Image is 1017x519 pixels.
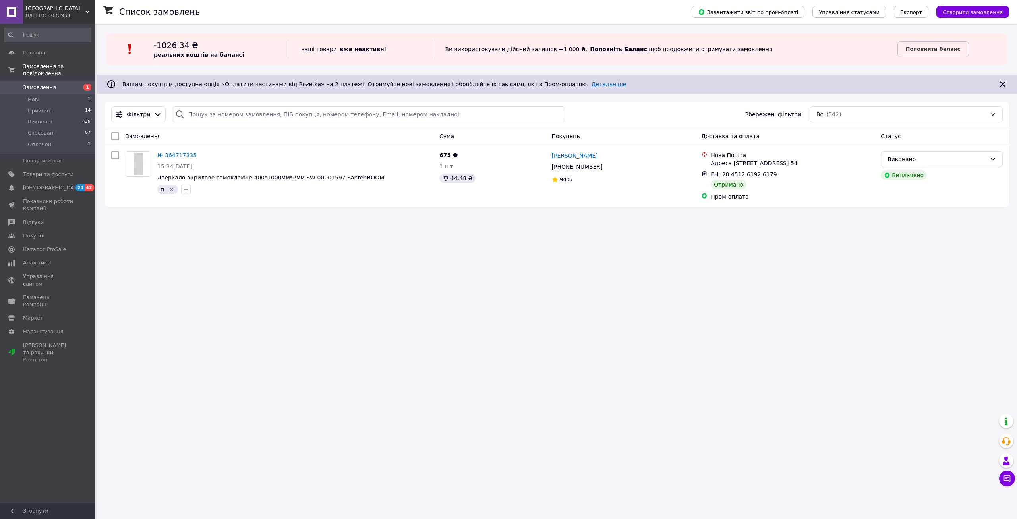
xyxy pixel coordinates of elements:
span: 1 шт. [439,163,455,170]
div: Виконано [887,155,986,164]
span: -1026.34 ₴ [154,41,198,50]
div: Отримано [711,180,746,189]
span: Cума [439,133,454,139]
span: Маркет [23,314,43,322]
b: Поповніть Баланс [590,46,647,52]
span: Товари та послуги [23,171,73,178]
span: ЕН: 20 4512 6192 6179 [711,171,777,178]
span: Нові [28,96,39,103]
input: Пошук [4,28,91,42]
span: Прийняті [28,107,52,114]
span: 439 [82,118,91,125]
span: Відгуки [23,219,44,226]
a: Детальніше [592,81,626,87]
span: Виконані [28,118,52,125]
img: Фото товару [126,152,151,176]
span: Завантажити звіт по пром-оплаті [698,8,798,15]
a: Створити замовлення [928,8,1009,15]
h1: Список замовлень [119,7,200,17]
button: Завантажити звіт по пром-оплаті [692,6,804,18]
span: Показники роботи компанії [23,198,73,212]
span: Управління сайтом [23,273,73,287]
a: Фото товару [126,151,151,177]
span: SANTEH ROOM [26,5,85,12]
a: Поповнити баланс [897,41,969,57]
div: Ваш ID: 4030951 [26,12,95,19]
span: 87 [85,129,91,137]
span: Фільтри [127,110,150,118]
div: Адреса [STREET_ADDRESS] 54 [711,159,874,167]
svg: Видалити мітку [168,186,175,193]
div: 44.48 ₴ [439,174,476,183]
div: ваші товари [289,40,433,59]
span: Оплачені [28,141,53,148]
span: Каталог ProSale [23,246,66,253]
a: Дзеркало акрилове самоклеюче 400*1000мм*2мм SW-00001597 SantehROOM [157,174,384,181]
span: 675 ₴ [439,152,458,158]
button: Створити замовлення [936,6,1009,18]
span: 14 [85,107,91,114]
span: 94% [560,176,572,183]
div: [PHONE_NUMBER] [550,161,604,172]
span: Покупець [552,133,580,139]
div: Ви використовували дійсний залишок −1 000 ₴. , щоб продовжити отримувати замовлення [433,40,897,59]
span: 1 [88,141,91,148]
span: Збережені фільтри: [745,110,803,118]
span: Скасовані [28,129,55,137]
span: Налаштування [23,328,64,335]
span: Аналітика [23,259,50,266]
div: Пром-оплата [711,193,874,201]
img: :exclamation: [124,43,136,55]
span: Гаманець компанії [23,294,73,308]
button: Управління статусами [812,6,886,18]
button: Чат з покупцем [999,471,1015,486]
span: (542) [826,111,841,118]
b: реальних коштів на балансі [154,52,244,58]
span: Головна [23,49,45,56]
input: Пошук за номером замовлення, ПІБ покупця, номером телефону, Email, номером накладної [172,106,565,122]
span: Замовлення [126,133,161,139]
span: [DEMOGRAPHIC_DATA] [23,184,82,191]
span: 15:34[DATE] [157,163,192,170]
button: Експорт [894,6,929,18]
b: Поповнити баланс [906,46,961,52]
span: Створити замовлення [943,9,1003,15]
span: п [160,186,164,193]
span: 1 [83,84,91,91]
span: Повідомлення [23,157,62,164]
div: Виплачено [881,170,927,180]
span: Експорт [900,9,922,15]
span: [PERSON_NAME] та рахунки [23,342,73,364]
span: Замовлення [23,84,56,91]
a: № 364717335 [157,152,197,158]
span: 42 [85,184,94,191]
span: Покупці [23,232,44,239]
span: Статус [881,133,901,139]
div: Нова Пошта [711,151,874,159]
b: вже неактивні [340,46,386,52]
span: Доставка та оплата [701,133,760,139]
a: [PERSON_NAME] [552,152,598,160]
span: Вашим покупцям доступна опція «Оплатити частинами від Rozetka» на 2 платежі. Отримуйте нові замов... [122,81,626,87]
span: Замовлення та повідомлення [23,63,95,77]
span: 21 [75,184,85,191]
span: 1 [88,96,91,103]
div: Prom топ [23,356,73,363]
span: Всі [816,110,825,118]
span: Управління статусами [819,9,880,15]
